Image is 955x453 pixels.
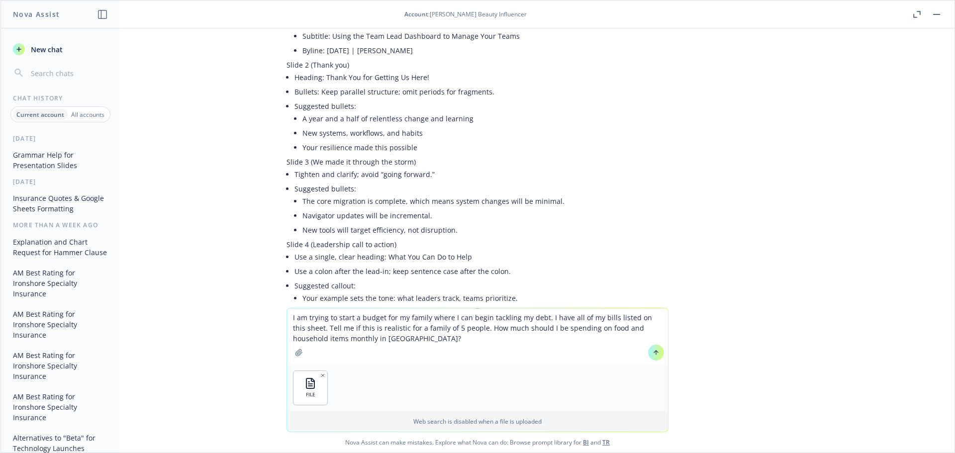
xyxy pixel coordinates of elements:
[302,126,668,140] li: New systems, workflows, and habits
[302,43,668,58] li: Byline: [DATE] | [PERSON_NAME]
[302,29,668,43] li: Subtitle: Using the Team Lead Dashboard to Manage Your Teams
[294,85,668,99] li: Bullets: Keep parallel structure; omit periods for fragments.
[302,140,668,155] li: Your resilience made this possible
[287,308,668,364] textarea: I am trying to start a budget for my family where I can begin tackling my debt. I have all of my ...
[13,9,60,19] h1: Nova Assist
[302,223,668,237] li: New tools will target efficiency, not disruption.
[4,432,951,453] span: Nova Assist can make mistakes. Explore what Nova can do: Browse prompt library for and
[9,234,112,261] button: Explanation and Chart Request for Hammer Clause
[293,371,327,405] button: FILE
[16,110,64,119] p: Current account
[1,178,120,186] div: [DATE]
[294,167,668,181] li: Tighten and clarify; avoid “going forward.”
[294,70,668,85] li: Heading: Thank You for Getting Us Here!
[294,264,668,278] li: Use a colon after the lead-in; keep sentence case after the colon.
[602,438,610,447] a: TR
[9,40,112,58] button: New chat
[286,60,668,70] p: Slide 2 (Thank you)
[404,10,428,18] span: Account
[294,181,668,239] li: Suggested bullets:
[286,239,668,250] p: Slide 4 (Leadership call to action)
[286,157,668,167] p: Slide 3 (We made it through the storm)
[294,250,668,264] li: Use a single, clear heading: What You Can Do to Help
[294,278,668,307] li: Suggested callout:
[29,44,63,55] span: New chat
[1,221,120,229] div: More than a week ago
[404,10,527,18] div: : [PERSON_NAME] Beauty Influencer
[9,388,112,426] button: AM Best Rating for Ironshore Specialty Insurance
[286,307,668,318] p: Slide 5 (Use the dashboard)
[302,111,668,126] li: A year and a half of relentless change and learning
[294,99,668,157] li: Suggested bullets:
[9,190,112,217] button: Insurance Quotes & Google Sheets Formatting
[9,147,112,174] button: Grammar Help for Presentation Slides
[29,66,108,80] input: Search chats
[1,94,120,102] div: Chat History
[9,265,112,302] button: AM Best Rating for Ironshore Specialty Insurance
[302,208,668,223] li: Navigator updates will be incremental.
[1,134,120,143] div: [DATE]
[293,417,662,426] p: Web search is disabled when a file is uploaded
[302,194,668,208] li: The core migration is complete, which means system changes will be minimal.
[71,110,104,119] p: All accounts
[294,2,668,60] li: Suggested:
[583,438,589,447] a: BI
[9,306,112,343] button: AM Best Rating for Ironshore Specialty Insurance
[9,347,112,384] button: AM Best Rating for Ironshore Specialty Insurance
[302,291,668,305] li: Your example sets the tone: what leaders track, teams prioritize.
[306,391,315,398] span: FILE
